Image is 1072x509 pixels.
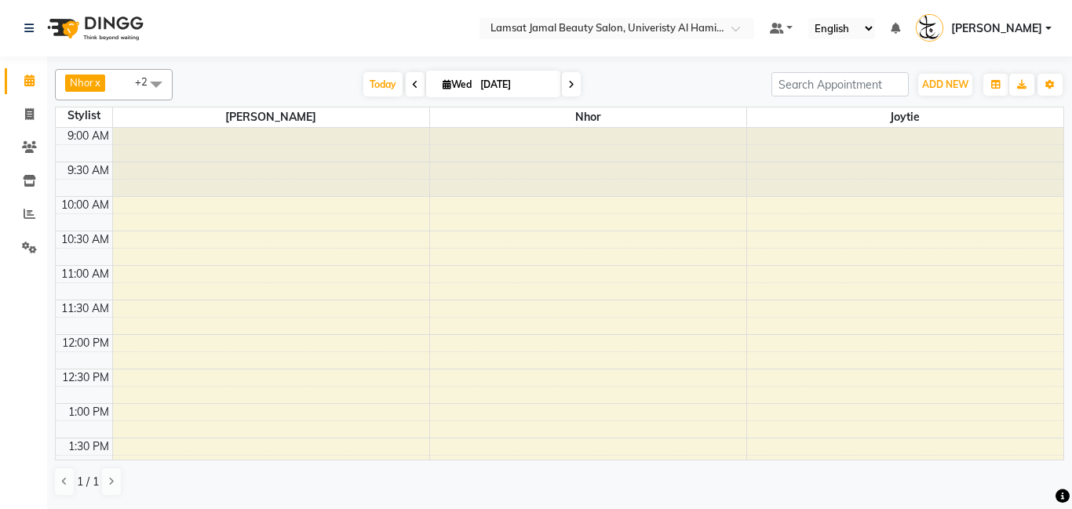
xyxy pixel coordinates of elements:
[918,74,972,96] button: ADD NEW
[363,72,403,96] span: Today
[59,335,112,351] div: 12:00 PM
[951,20,1042,37] span: [PERSON_NAME]
[476,73,554,96] input: 2025-09-03
[58,266,112,282] div: 11:00 AM
[64,128,112,144] div: 9:00 AM
[64,162,112,179] div: 9:30 AM
[113,107,429,127] span: [PERSON_NAME]
[922,78,968,90] span: ADD NEW
[58,300,112,317] div: 11:30 AM
[135,75,159,88] span: +2
[70,76,93,89] span: Nhor
[59,369,112,386] div: 12:30 PM
[439,78,476,90] span: Wed
[93,76,100,89] a: x
[771,72,909,96] input: Search Appointment
[40,6,148,50] img: logo
[58,197,112,213] div: 10:00 AM
[65,438,112,455] div: 1:30 PM
[58,231,112,248] div: 10:30 AM
[430,107,746,127] span: Nhor
[77,474,99,490] span: 1 / 1
[65,404,112,420] div: 1:00 PM
[916,14,943,42] img: Lamsat Jamal
[56,107,112,124] div: Stylist
[747,107,1064,127] span: Joytie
